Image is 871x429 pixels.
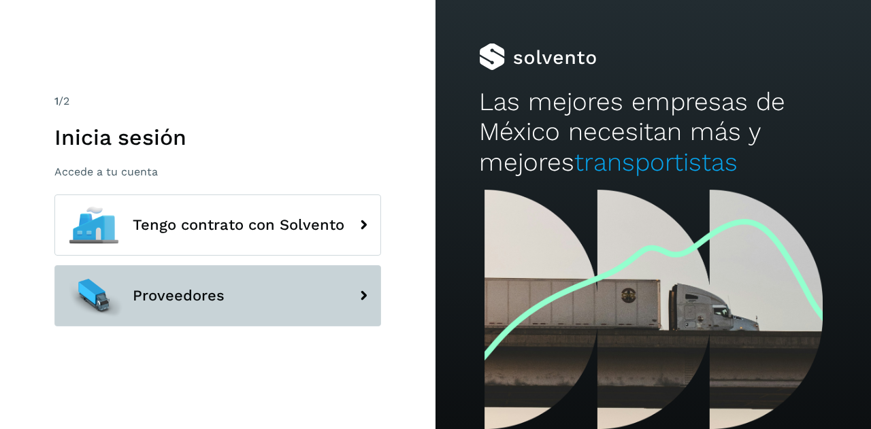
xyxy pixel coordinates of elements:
h2: Las mejores empresas de México necesitan más y mejores [479,87,827,177]
h1: Inicia sesión [54,124,381,150]
span: 1 [54,95,59,107]
span: Tengo contrato con Solvento [133,217,344,233]
p: Accede a tu cuenta [54,165,381,178]
div: /2 [54,93,381,109]
button: Tengo contrato con Solvento [54,194,381,256]
button: Proveedores [54,265,381,326]
span: transportistas [574,148,738,177]
span: Proveedores [133,288,225,304]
